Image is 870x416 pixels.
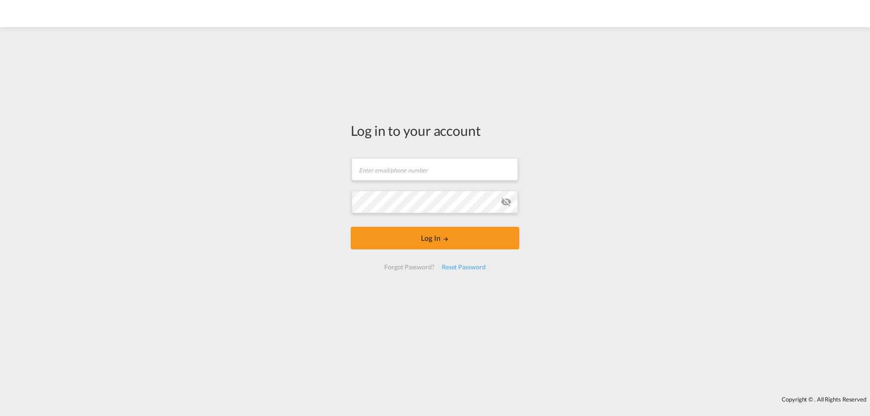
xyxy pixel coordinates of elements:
input: Enter email/phone number [352,158,518,181]
div: Forgot Password? [381,259,438,275]
div: Log in to your account [351,121,519,140]
div: Reset Password [438,259,489,275]
button: LOGIN [351,227,519,249]
md-icon: icon-eye-off [501,196,512,207]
